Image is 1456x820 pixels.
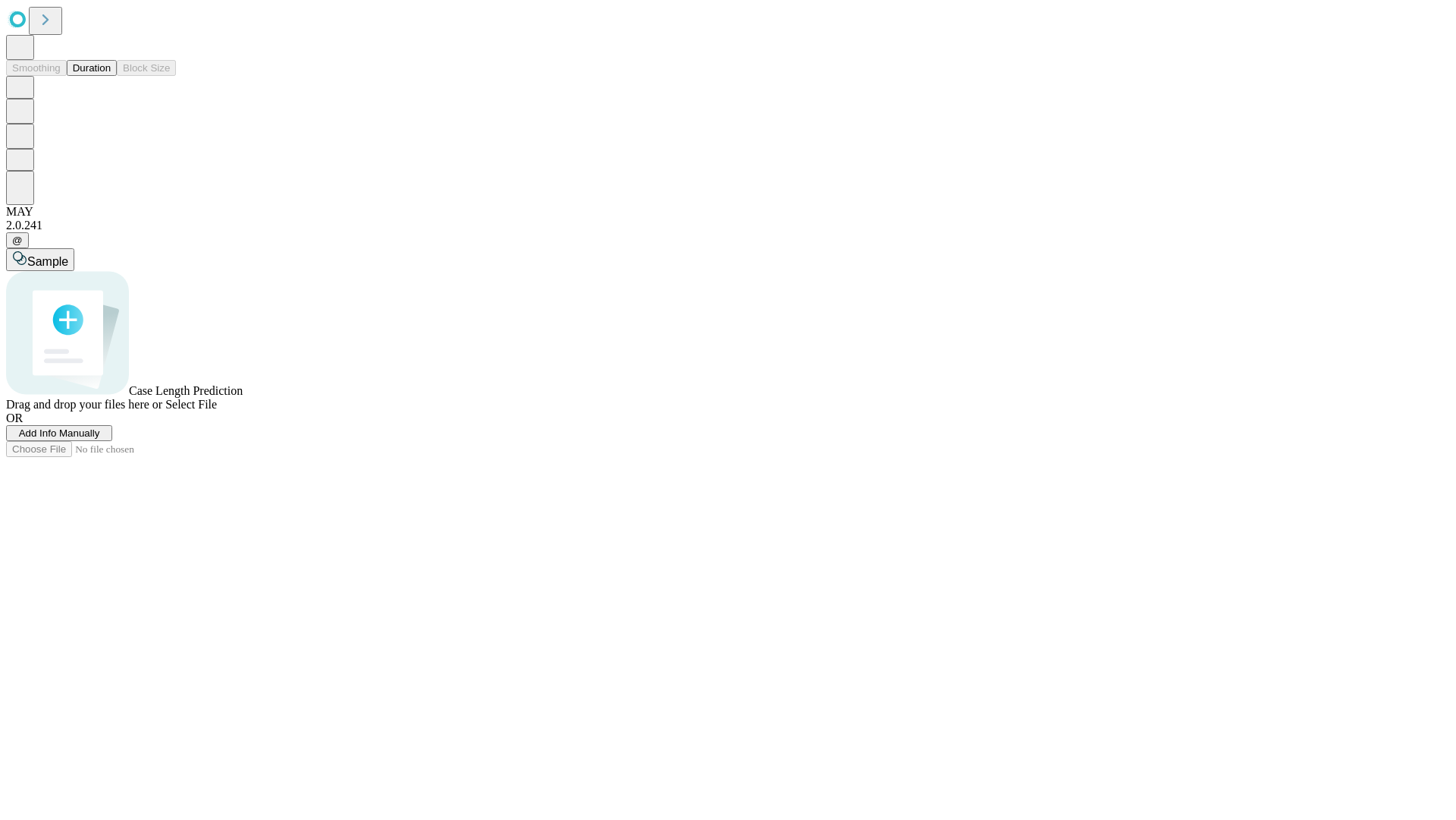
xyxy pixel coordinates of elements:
[6,398,162,411] span: Drag and drop your files here or
[6,219,1450,232] div: 2.0.241
[67,60,117,76] button: Duration
[12,235,23,246] span: @
[6,232,29,248] button: @
[117,60,176,76] button: Block Size
[6,412,23,424] span: OR
[129,384,243,397] span: Case Length Prediction
[27,255,68,268] span: Sample
[165,398,217,411] span: Select File
[6,248,74,271] button: Sample
[19,427,100,439] span: Add Info Manually
[6,425,112,441] button: Add Info Manually
[6,205,1450,219] div: MAY
[6,60,67,76] button: Smoothing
